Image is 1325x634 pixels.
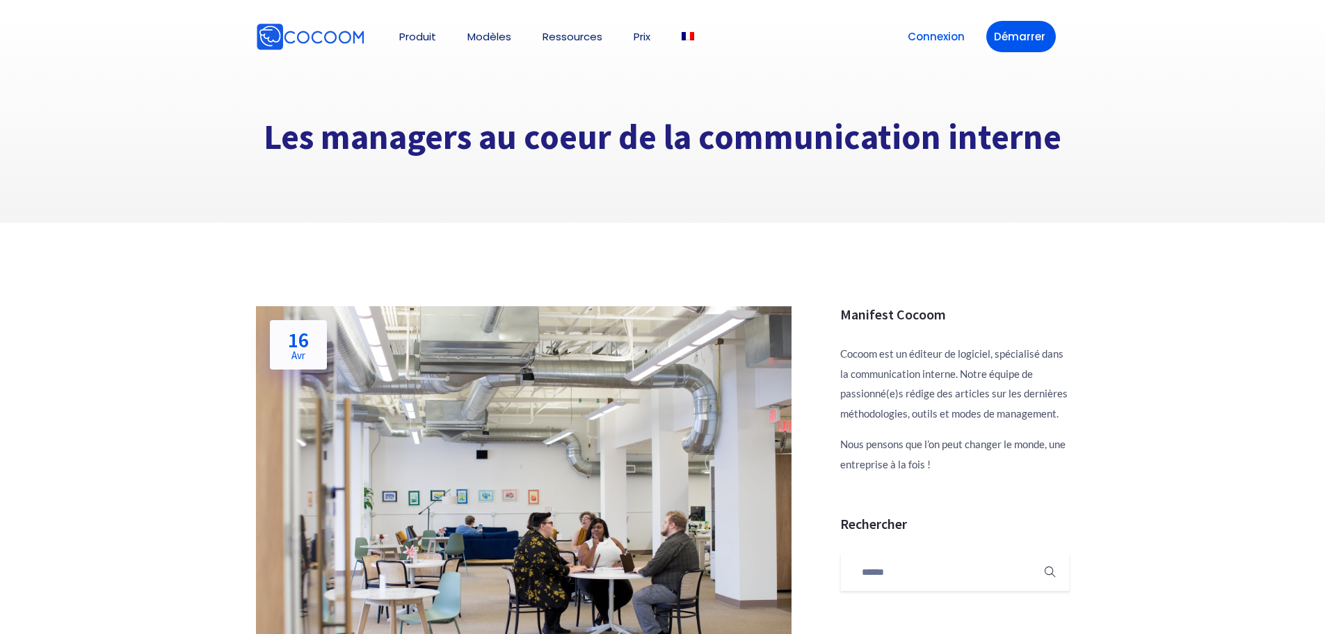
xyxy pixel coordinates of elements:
[840,344,1070,423] p: Cocoom est un éditeur de logiciel, spécialisé dans la communication interne. Notre équipe de pass...
[288,350,309,360] span: Avr
[900,21,972,52] a: Connexion
[288,329,309,360] h2: 16
[682,32,694,40] img: Français
[467,31,511,42] a: Modèles
[840,306,1070,323] h3: Manifest Cocoom
[840,434,1070,474] p: Nous pensons que l’on peut changer le monde, une entreprise à la fois !
[634,31,650,42] a: Prix
[256,23,364,51] img: Cocoom
[543,31,602,42] a: Ressources
[256,116,1070,159] h1: Les managers au coeur de la communication interne
[986,21,1056,52] a: Démarrer
[270,320,327,370] a: 16Avr
[399,31,436,42] a: Produit
[840,516,1070,532] h3: Rechercher
[367,36,368,37] img: Cocoom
